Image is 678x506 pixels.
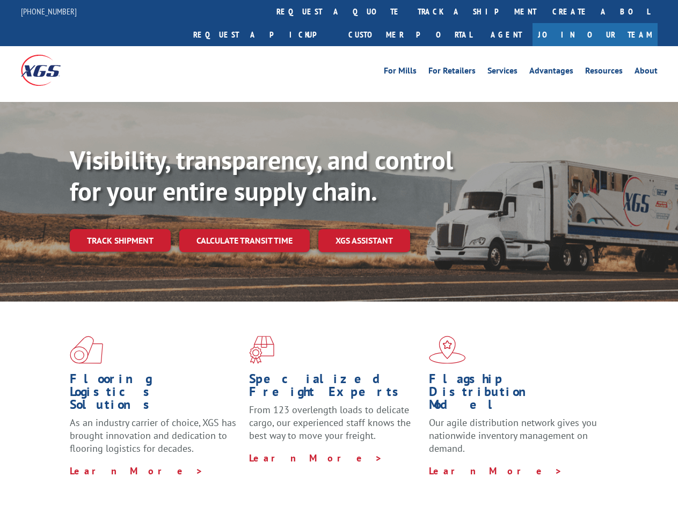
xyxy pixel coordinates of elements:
[249,404,420,451] p: From 123 overlength loads to delicate cargo, our experienced staff knows the best way to move you...
[487,67,517,78] a: Services
[249,336,274,364] img: xgs-icon-focused-on-flooring-red
[429,416,597,454] span: Our agile distribution network gives you nationwide inventory management on demand.
[429,336,466,364] img: xgs-icon-flagship-distribution-model-red
[585,67,623,78] a: Resources
[533,23,658,46] a: Join Our Team
[185,23,340,46] a: Request a pickup
[429,465,563,477] a: Learn More >
[635,67,658,78] a: About
[249,452,383,464] a: Learn More >
[70,372,241,416] h1: Flooring Logistics Solutions
[340,23,480,46] a: Customer Portal
[21,6,77,17] a: [PHONE_NUMBER]
[70,465,203,477] a: Learn More >
[480,23,533,46] a: Agent
[70,336,103,364] img: xgs-icon-total-supply-chain-intelligence-red
[529,67,573,78] a: Advantages
[384,67,417,78] a: For Mills
[70,229,171,252] a: Track shipment
[429,372,600,416] h1: Flagship Distribution Model
[70,143,453,208] b: Visibility, transparency, and control for your entire supply chain.
[318,229,410,252] a: XGS ASSISTANT
[249,372,420,404] h1: Specialized Freight Experts
[179,229,310,252] a: Calculate transit time
[428,67,476,78] a: For Retailers
[70,416,236,454] span: As an industry carrier of choice, XGS has brought innovation and dedication to flooring logistics...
